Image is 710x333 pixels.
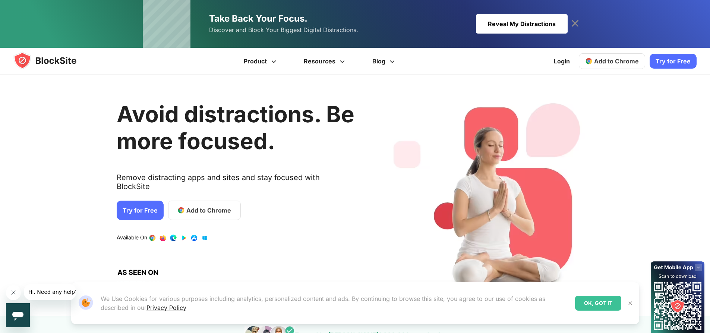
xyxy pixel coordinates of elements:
span: Hi. Need any help? [4,5,54,11]
span: Take Back Your Focus. [209,13,307,24]
text: Available On [117,234,147,242]
div: OK, GOT IT [575,296,621,311]
a: Try for Free [650,54,697,69]
img: blocksite-icon.5d769676.svg [13,51,91,69]
span: Discover and Block Your Biggest Digital Distractions. [209,25,358,35]
iframe: Botão para abrir a janela de mensagens [6,303,30,327]
a: Add to Chrome [579,53,645,69]
iframe: Fechar mensagem [6,285,21,300]
iframe: Mensagem da empresa [24,284,76,300]
a: Login [549,52,574,70]
a: Resources [291,48,360,75]
p: We Use Cookies for various purposes including analytics, personalized content and ads. By continu... [101,294,569,312]
span: Add to Chrome [186,206,231,215]
a: Add to Chrome [168,201,241,220]
a: Blog [360,48,410,75]
span: Add to Chrome [594,57,639,65]
a: Privacy Policy [146,304,186,311]
h1: Avoid distractions. Be more focused. [117,101,354,154]
text: Remove distracting apps and sites and stay focused with BlockSite [117,173,354,197]
button: Close [625,298,635,308]
a: Try for Free [117,201,164,220]
img: chrome-icon.svg [585,57,593,65]
div: Reveal My Distractions [476,14,568,34]
img: Close [627,300,633,306]
a: Product [231,48,291,75]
